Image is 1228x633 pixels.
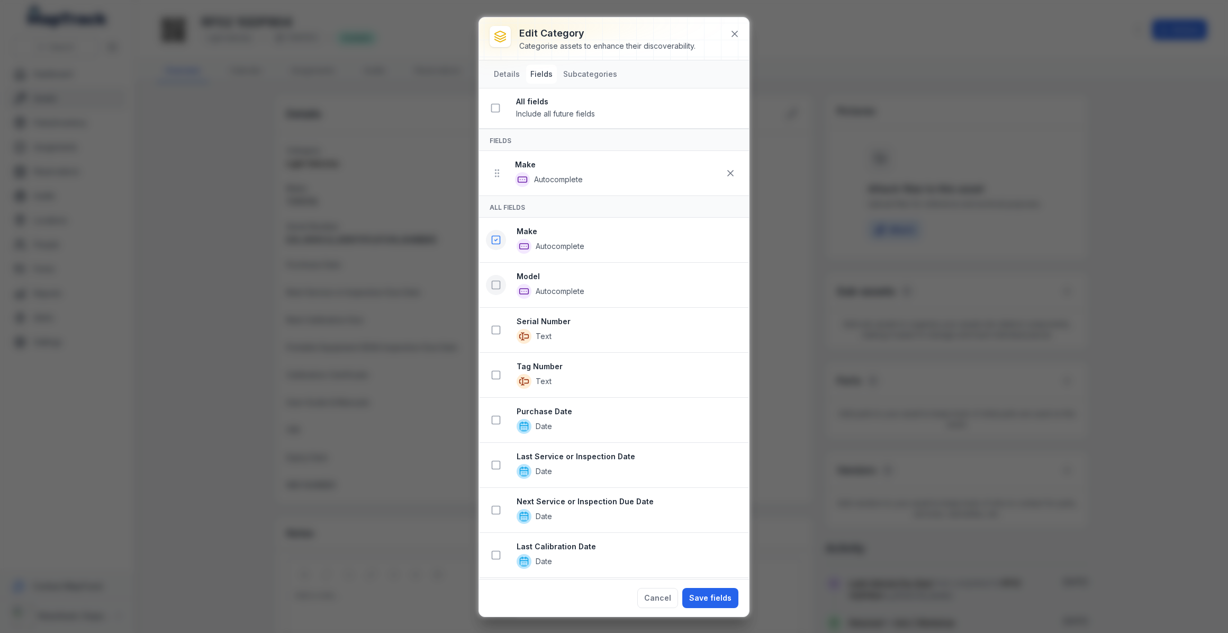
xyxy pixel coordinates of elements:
span: Autocomplete [536,241,584,252]
button: Save fields [682,588,738,608]
h3: Edit category [519,26,696,41]
span: Date [536,466,552,477]
button: Fields [526,65,557,84]
strong: Last Calibration Date [517,541,740,552]
strong: All fields [516,96,741,107]
span: Date [536,556,552,567]
strong: Make [517,226,740,237]
strong: Tag Number [517,361,740,372]
strong: Model [517,271,740,282]
span: Text [536,376,552,387]
div: Categorise assets to enhance their discoverability. [519,41,696,51]
span: Autocomplete [536,286,584,297]
span: Date [536,421,552,432]
span: Include all future fields [516,109,595,118]
strong: Serial Number [517,316,740,327]
span: All Fields [490,203,525,211]
button: Subcategories [559,65,621,84]
strong: Last Service or Inspection Date [517,451,740,462]
strong: Next Service or Inspection Due Date [517,496,740,507]
span: Autocomplete [534,174,583,185]
span: Text [536,331,552,342]
strong: Purchase Date [517,406,740,417]
span: Date [536,511,552,522]
span: Fields [490,137,511,145]
button: Details [490,65,524,84]
button: Cancel [637,588,678,608]
strong: Make [515,159,720,170]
